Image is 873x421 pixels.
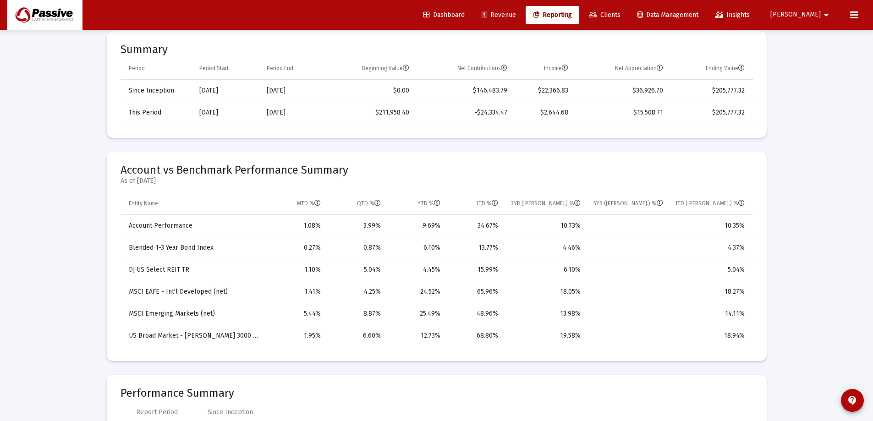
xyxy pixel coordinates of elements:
[121,193,266,215] td: Column Entity Name
[453,309,498,318] div: 48.96%
[334,287,381,296] div: 4.25%
[675,287,744,296] div: 18.27%
[121,325,266,347] td: US Broad Market - [PERSON_NAME] 3000 TR
[417,200,440,207] div: YTD %
[670,58,752,80] td: Column Ending Value
[272,287,321,296] div: 1.41%
[637,11,698,19] span: Data Management
[394,287,440,296] div: 24.52%
[706,65,745,72] div: Ending Value
[272,221,321,230] div: 1.08%
[272,265,321,274] div: 1.10%
[272,309,321,318] div: 5.44%
[514,102,575,124] td: $2,644.68
[334,243,381,252] div: 0.87%
[121,193,753,347] div: Data grid
[670,80,752,102] td: $205,777.32
[675,221,744,230] div: 10.35%
[121,80,193,102] td: Since Inception
[324,58,416,80] td: Column Beginning Value
[357,200,381,207] div: QTD %
[362,65,409,72] div: Beginning Value
[327,193,388,215] td: Column QTD %
[511,200,581,207] div: 3YR ([PERSON_NAME].) %
[675,265,744,274] div: 5.04%
[121,259,266,281] td: DJ US Select REIT TR
[675,243,744,252] div: 4.37%
[394,309,440,318] div: 25.49%
[770,11,821,19] span: [PERSON_NAME]
[589,11,620,19] span: Clients
[575,58,670,80] td: Column Net Appreciation
[511,309,581,318] div: 13.98%
[416,102,514,124] td: -$24,334.47
[670,102,752,124] td: $205,777.32
[453,243,498,252] div: 13.77%
[334,309,381,318] div: 8.87%
[272,331,321,340] div: 1.95%
[708,6,757,24] a: Insights
[457,65,507,72] div: Net Contributions
[121,58,193,80] td: Column Period
[121,58,753,124] div: Data grid
[593,200,663,207] div: 5YR ([PERSON_NAME].) %
[121,303,266,325] td: MSCI Emerging Markets (net)
[129,65,145,72] div: Period
[675,309,744,318] div: 14.11%
[514,58,575,80] td: Column Income
[477,200,498,207] div: ITD %
[121,388,753,398] mat-card-title: Performance Summary
[121,215,266,237] td: Account Performance
[297,200,321,207] div: MTD %
[121,45,753,54] mat-card-title: Summary
[675,331,744,340] div: 18.94%
[533,11,572,19] span: Reporting
[334,265,381,274] div: 5.04%
[847,395,858,406] mat-icon: contact_support
[208,408,253,417] div: Since Inception
[266,193,327,215] td: Column MTD %
[14,6,76,24] img: Dashboard
[121,102,193,124] td: This Period
[526,6,579,24] a: Reporting
[334,221,381,230] div: 3.99%
[514,80,575,102] td: $22,366.83
[582,6,628,24] a: Clients
[121,281,266,303] td: MSCI EAFE - Int'l Developed (net)
[387,193,447,215] td: Column YTD %
[324,102,416,124] td: $211,958.40
[575,80,670,102] td: $36,926.70
[511,287,581,296] div: 18.05%
[416,6,472,24] a: Dashboard
[199,86,254,95] div: [DATE]
[267,86,318,95] div: [DATE]
[630,6,706,24] a: Data Management
[715,11,750,19] span: Insights
[511,221,581,230] div: 10.73%
[759,5,843,24] button: [PERSON_NAME]
[511,331,581,340] div: 19.58%
[394,265,440,274] div: 4.45%
[676,200,745,207] div: ITD ([PERSON_NAME].) %
[272,243,321,252] div: 0.27%
[821,6,832,24] mat-icon: arrow_drop_down
[267,108,318,117] div: [DATE]
[199,108,254,117] div: [DATE]
[615,65,663,72] div: Net Appreciation
[482,11,516,19] span: Revenue
[453,221,498,230] div: 34.67%
[423,11,465,19] span: Dashboard
[136,408,178,417] div: Report Period
[121,176,348,186] mat-card-subtitle: As of [DATE]
[199,65,229,72] div: Period Start
[544,65,568,72] div: Income
[447,193,504,215] td: Column ITD %
[505,193,587,215] td: Column 3YR (Ann.) %
[453,287,498,296] div: 65.96%
[511,265,581,274] div: 6.10%
[394,331,440,340] div: 12.73%
[474,6,523,24] a: Revenue
[394,243,440,252] div: 6.10%
[193,58,260,80] td: Column Period Start
[334,331,381,340] div: 6.60%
